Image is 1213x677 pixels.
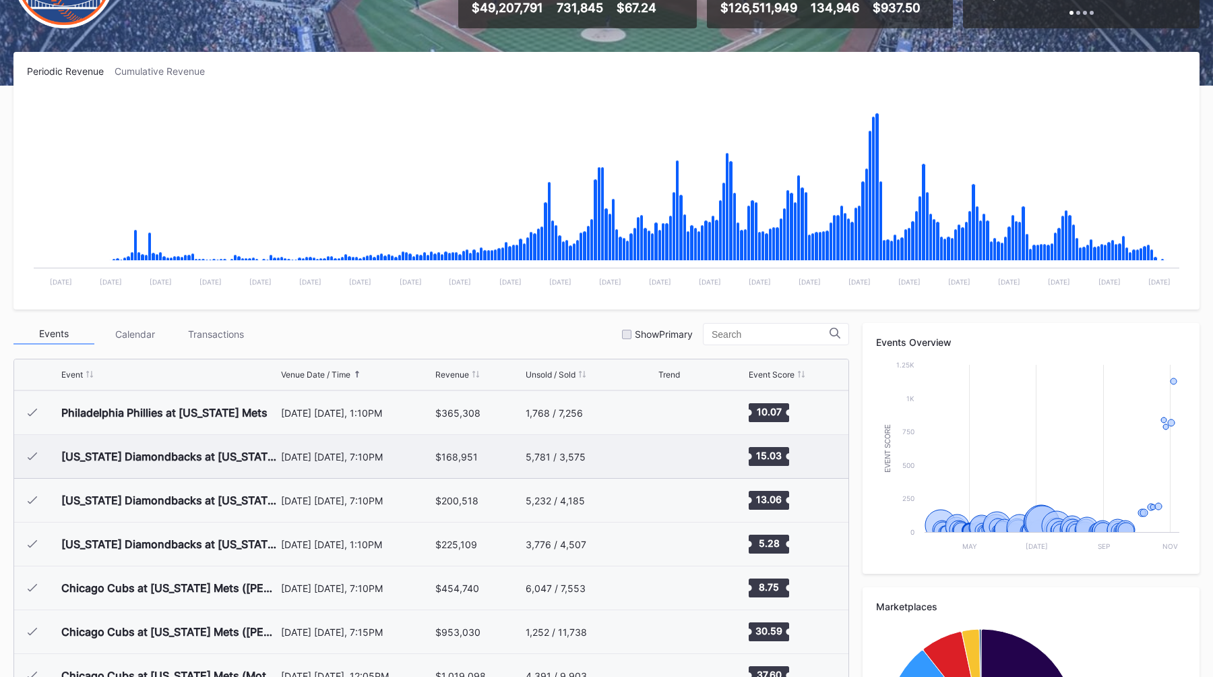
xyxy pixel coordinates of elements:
text: [DATE] [1098,278,1121,286]
text: [DATE] [349,278,371,286]
div: [DATE] [DATE], 1:10PM [281,539,433,550]
div: Chicago Cubs at [US_STATE] Mets ([PERSON_NAME] Bobblehead Giveaway) [61,625,278,639]
div: $168,951 [435,451,478,463]
div: Show Primary [635,328,693,340]
text: [DATE] [499,278,522,286]
div: [DATE] [DATE], 7:10PM [281,495,433,506]
text: [DATE] [749,278,771,286]
text: Nov [1162,542,1178,550]
div: 5,232 / 4,185 [526,495,585,506]
text: 15.03 [756,450,782,461]
text: [DATE] [799,278,821,286]
text: [DATE] [299,278,321,286]
text: [DATE] [150,278,172,286]
div: $937.50 [873,1,939,15]
text: Event Score [884,424,892,473]
text: [DATE] [599,278,621,286]
div: 1,768 / 7,256 [526,407,583,419]
div: Event [61,370,83,380]
text: 8.75 [759,581,779,593]
text: [DATE] [1148,278,1171,286]
text: 1.25k [896,361,914,369]
text: [DATE] [449,278,471,286]
text: 1k [906,394,914,403]
text: 10.07 [756,406,781,417]
svg: Chart title [658,396,699,430]
svg: Chart title [658,483,699,517]
div: [US_STATE] Diamondbacks at [US_STATE] Mets [61,494,278,507]
text: May [962,542,977,550]
text: 5.28 [758,537,779,549]
input: Search [712,329,830,340]
svg: Chart title [658,527,699,561]
div: 5,781 / 3,575 [526,451,586,463]
svg: Chart title [658,440,699,473]
text: 500 [902,461,914,469]
div: $126,511,949 [720,1,797,15]
div: 3,776 / 4,507 [526,539,586,550]
text: [DATE] [1048,278,1070,286]
text: [DATE] [199,278,222,286]
div: $953,030 [435,626,480,638]
svg: Chart title [27,94,1186,296]
text: 0 [910,528,914,536]
div: $365,308 [435,407,480,419]
text: [DATE] [50,278,72,286]
div: Venue Date / Time [281,370,350,380]
text: [DATE] [699,278,721,286]
text: [DATE] [100,278,122,286]
div: Chicago Cubs at [US_STATE] Mets ([PERSON_NAME] Hockey Jersey Giveaway) [61,581,278,595]
text: [DATE] [400,278,422,286]
div: [DATE] [DATE], 7:10PM [281,451,433,463]
svg: Chart title [658,571,699,605]
div: [US_STATE] Diamondbacks at [US_STATE] Mets [61,537,278,551]
text: [DATE] [549,278,571,286]
text: [DATE] [249,278,272,286]
div: $225,109 [435,539,477,550]
text: [DATE] [848,278,871,286]
text: 13.06 [756,494,782,505]
div: Revenue [435,370,469,380]
div: $200,518 [435,495,478,506]
text: [DATE] [898,278,921,286]
text: 30.59 [755,625,782,637]
div: [US_STATE] Diamondbacks at [US_STATE] Mets [61,450,278,463]
text: 750 [902,428,914,436]
div: Transactions [175,324,256,345]
div: Event Score [749,370,795,380]
text: [DATE] [948,278,970,286]
div: [DATE] [DATE], 7:10PM [281,583,433,594]
div: $454,740 [435,583,479,594]
div: [DATE] [DATE], 7:15PM [281,626,433,638]
text: [DATE] [998,278,1020,286]
div: Marketplaces [876,601,1186,612]
div: Unsold / Sold [526,370,576,380]
div: 731,845 [557,1,603,15]
svg: Chart title [658,615,699,649]
div: Calendar [94,324,175,345]
div: [DATE] [DATE], 1:10PM [281,407,433,419]
div: Periodic Revenue [27,65,115,77]
div: 134,946 [811,1,859,15]
text: 250 [902,494,914,502]
div: 1,252 / 11,738 [526,626,587,638]
div: Cumulative Revenue [115,65,216,77]
div: 6,047 / 7,553 [526,583,586,594]
text: [DATE] [649,278,671,286]
div: Philadelphia Phillies at [US_STATE] Mets [61,406,268,419]
div: Events [13,324,94,345]
text: [DATE] [1026,542,1048,550]
svg: Chart title [876,358,1186,560]
div: $67.24 [617,1,683,15]
div: Events Overview [876,336,1186,348]
text: Sep [1098,542,1110,550]
div: $49,207,791 [472,1,543,15]
div: Trend [658,370,680,380]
